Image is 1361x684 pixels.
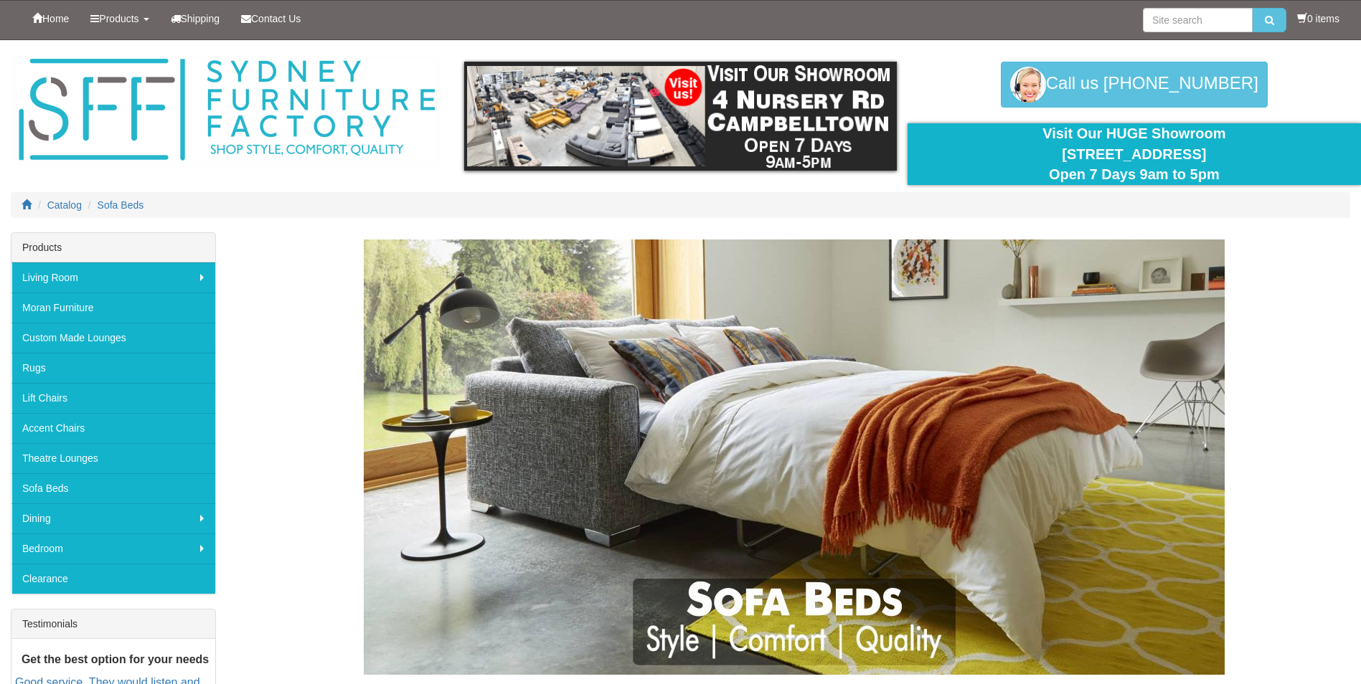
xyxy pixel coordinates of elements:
[11,609,215,639] div: Testimonials
[80,1,159,37] a: Products
[22,1,80,37] a: Home
[11,262,215,293] a: Living Room
[11,323,215,353] a: Custom Made Lounges
[230,1,311,37] a: Contact Us
[22,653,209,665] b: Get the best option for your needs
[11,564,215,594] a: Clearance
[251,13,301,24] span: Contact Us
[181,13,220,24] span: Shipping
[11,54,442,166] img: Sydney Furniture Factory
[1297,11,1339,26] li: 0 items
[11,533,215,564] a: Bedroom
[364,239,1225,675] img: Sofa Beds
[464,62,896,171] img: showroom.gif
[11,233,215,262] div: Products
[11,413,215,443] a: Accent Chairs
[99,13,138,24] span: Products
[47,199,82,211] a: Catalog
[11,443,215,473] a: Theatre Lounges
[11,353,215,383] a: Rugs
[11,503,215,533] a: Dining
[42,13,69,24] span: Home
[160,1,231,37] a: Shipping
[11,473,215,503] a: Sofa Beds
[11,383,215,413] a: Lift Chairs
[98,199,144,211] a: Sofa Beds
[11,293,215,323] a: Moran Furniture
[1143,8,1253,32] input: Site search
[918,123,1350,185] div: Visit Our HUGE Showroom [STREET_ADDRESS] Open 7 Days 9am to 5pm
